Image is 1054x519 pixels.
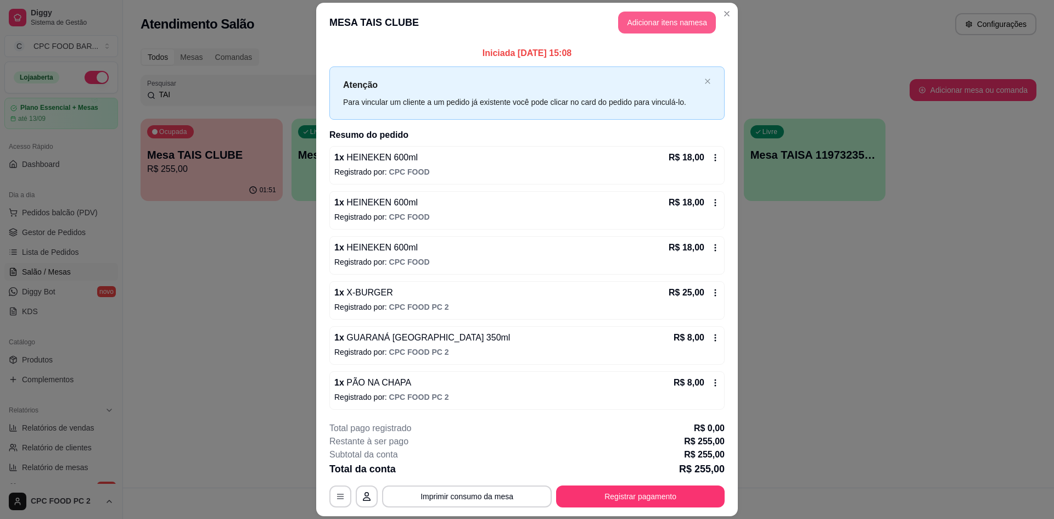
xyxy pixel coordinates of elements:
[694,422,725,435] p: R$ 0,00
[329,129,725,142] h2: Resumo do pedido
[556,485,725,507] button: Registrar pagamento
[334,151,418,164] p: 1 x
[329,435,408,448] p: Restante à ser pago
[334,211,720,222] p: Registrado por:
[344,243,418,252] span: HEINEKEN 600ml
[618,12,716,34] button: Adicionar itens namesa
[389,213,430,221] span: CPC FOOD
[329,448,398,461] p: Subtotal da conta
[329,47,725,60] p: Iniciada [DATE] 15:08
[669,241,704,254] p: R$ 18,00
[669,286,704,299] p: R$ 25,00
[344,153,418,162] span: HEINEKEN 600ml
[334,196,418,209] p: 1 x
[343,78,700,92] p: Atenção
[389,258,430,266] span: CPC FOOD
[389,168,430,176] span: CPC FOOD
[316,3,738,42] header: MESA TAIS CLUBE
[334,331,510,344] p: 1 x
[344,288,393,297] span: X-BURGER
[679,461,725,477] p: R$ 255,00
[334,256,720,267] p: Registrado por:
[674,331,704,344] p: R$ 8,00
[344,378,411,387] span: PÃO NA CHAPA
[718,5,736,23] button: Close
[389,348,449,356] span: CPC FOOD PC 2
[669,151,704,164] p: R$ 18,00
[329,422,411,435] p: Total pago registrado
[329,461,396,477] p: Total da conta
[669,196,704,209] p: R$ 18,00
[684,435,725,448] p: R$ 255,00
[344,198,418,207] span: HEINEKEN 600ml
[343,96,700,108] div: Para vincular um cliente a um pedido já existente você pode clicar no card do pedido para vinculá...
[334,166,720,177] p: Registrado por:
[704,78,711,85] button: close
[334,241,418,254] p: 1 x
[389,303,449,311] span: CPC FOOD PC 2
[334,347,720,358] p: Registrado por:
[344,333,511,342] span: GUARANÁ [GEOGRAPHIC_DATA] 350ml
[382,485,552,507] button: Imprimir consumo da mesa
[684,448,725,461] p: R$ 255,00
[389,393,449,401] span: CPC FOOD PC 2
[334,286,393,299] p: 1 x
[334,302,720,312] p: Registrado por:
[334,376,411,389] p: 1 x
[674,376,704,389] p: R$ 8,00
[334,392,720,403] p: Registrado por:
